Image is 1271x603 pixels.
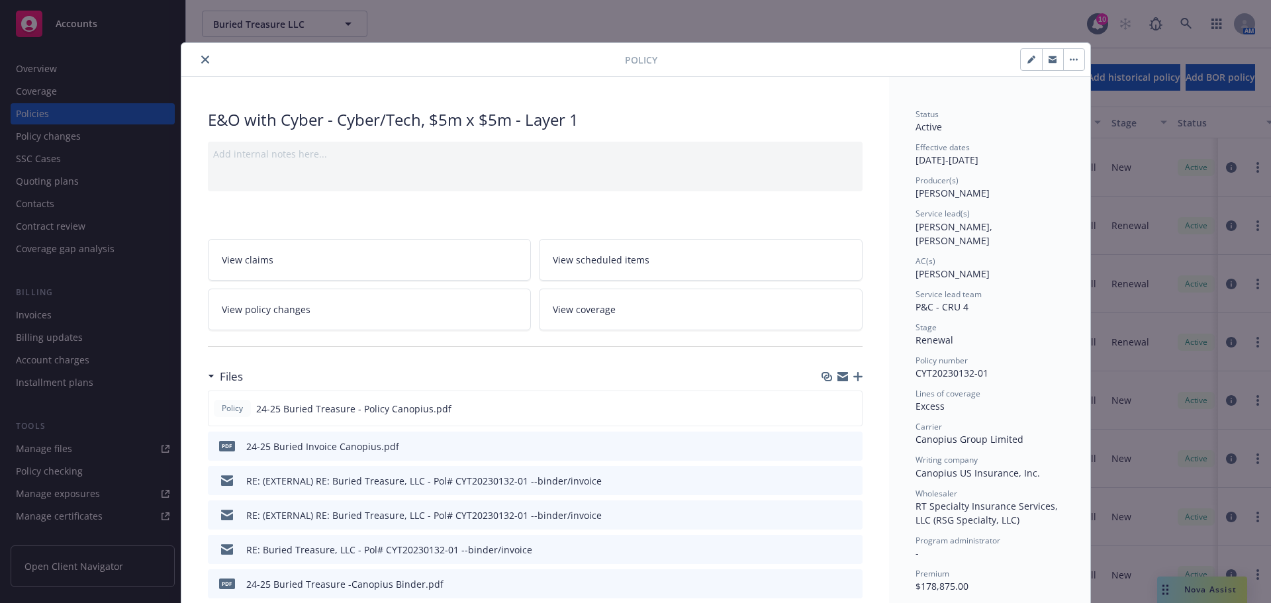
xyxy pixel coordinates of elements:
button: preview file [845,474,857,488]
span: P&C - CRU 4 [916,301,968,313]
span: RT Specialty Insurance Services, LLC (RSG Specialty, LLC) [916,500,1060,526]
span: Premium [916,568,949,579]
button: download file [824,508,835,522]
span: AC(s) [916,255,935,267]
span: [PERSON_NAME], [PERSON_NAME] [916,220,995,247]
div: 24-25 Buried Treasure -Canopius Binder.pdf [246,577,444,591]
a: View coverage [539,289,863,330]
button: download file [824,543,835,557]
button: download file [824,440,835,453]
span: [PERSON_NAME] [916,187,990,199]
span: Effective dates [916,142,970,153]
span: Service lead team [916,289,982,300]
span: Policy [219,402,246,414]
div: E&O with Cyber - Cyber/Tech, $5m x $5m - Layer 1 [208,109,863,131]
span: Canopius US Insurance, Inc. [916,467,1040,479]
span: Status [916,109,939,120]
span: $178,875.00 [916,580,968,592]
span: 24-25 Buried Treasure - Policy Canopius.pdf [256,402,451,416]
button: download file [824,577,835,591]
span: - [916,547,919,559]
div: Add internal notes here... [213,147,857,161]
a: View policy changes [208,289,532,330]
span: Lines of coverage [916,388,980,399]
h3: Files [220,368,243,385]
div: [DATE] - [DATE] [916,142,1064,167]
div: RE: Buried Treasure, LLC - Pol# CYT20230132-01 --binder/invoice [246,543,532,557]
span: Carrier [916,421,942,432]
span: View coverage [553,302,616,316]
span: Policy [625,53,657,67]
span: pdf [219,579,235,588]
span: Service lead(s) [916,208,970,219]
span: View policy changes [222,302,310,316]
button: preview file [845,543,857,557]
span: View scheduled items [553,253,649,267]
span: pdf [219,441,235,451]
div: Excess [916,399,1064,413]
button: download file [824,402,834,416]
span: Active [916,120,942,133]
button: close [197,52,213,68]
span: Producer(s) [916,175,959,186]
button: preview file [845,508,857,522]
span: Stage [916,322,937,333]
button: preview file [845,402,857,416]
span: CYT20230132-01 [916,367,988,379]
div: Files [208,368,243,385]
button: download file [824,474,835,488]
div: RE: (EXTERNAL) RE: Buried Treasure, LLC - Pol# CYT20230132-01 --binder/invoice [246,474,602,488]
span: Policy number [916,355,968,366]
span: Wholesaler [916,488,957,499]
div: RE: (EXTERNAL) RE: Buried Treasure, LLC - Pol# CYT20230132-01 --binder/invoice [246,508,602,522]
div: 24-25 Buried Invoice Canopius.pdf [246,440,399,453]
a: View claims [208,239,532,281]
a: View scheduled items [539,239,863,281]
button: preview file [845,577,857,591]
span: Program administrator [916,535,1000,546]
span: Canopius Group Limited [916,433,1023,445]
span: Writing company [916,454,978,465]
button: preview file [845,440,857,453]
span: View claims [222,253,273,267]
span: Renewal [916,334,953,346]
span: [PERSON_NAME] [916,267,990,280]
